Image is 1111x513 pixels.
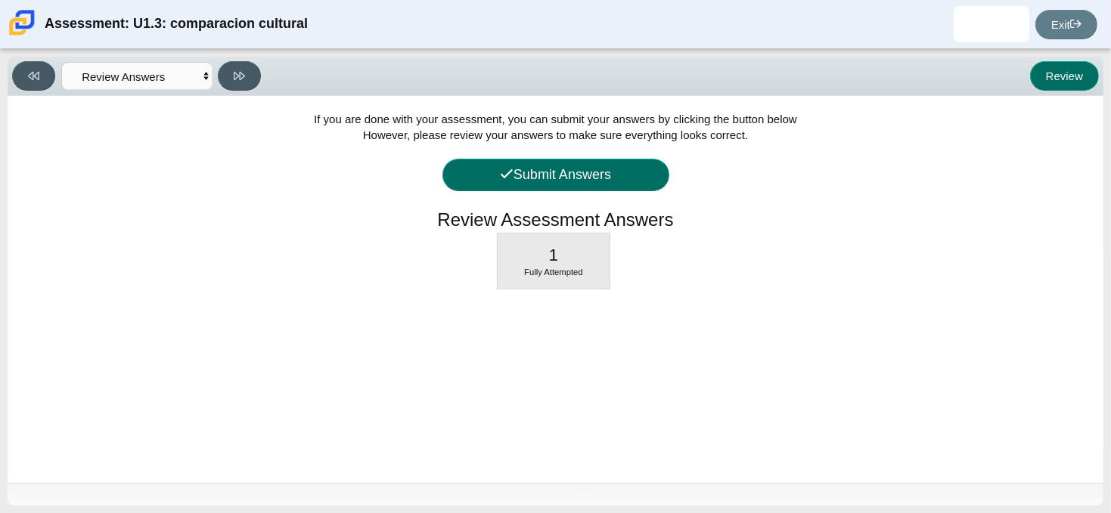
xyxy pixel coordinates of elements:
span: 1 [549,246,559,264]
button: Submit Answers [442,159,669,191]
h1: Review Assessment Answers [437,207,673,233]
span: If you are done with your assessment, you can submit your answers by clicking the button below Ho... [314,113,797,141]
img: cristina.gonzalezm.vEMRiT [979,12,1004,36]
button: Review [1030,61,1099,91]
img: Carmen School of Science & Technology [6,7,38,39]
div: Assessment: U1.3: comparacion cultural [45,6,308,42]
span: Fully Attempted [524,267,583,277]
a: Carmen School of Science & Technology [6,28,38,41]
a: Exit [1035,10,1097,39]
